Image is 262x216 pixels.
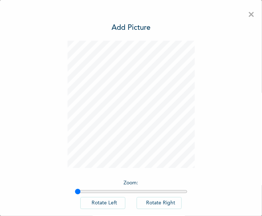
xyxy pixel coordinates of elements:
[75,179,188,187] p: Zoom :
[80,197,125,209] button: Rotate Left
[112,23,150,33] h3: Add Picture
[248,7,255,23] span: ×
[51,117,182,147] span: Please add a recent Passport Photograph
[137,197,182,209] button: Rotate Right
